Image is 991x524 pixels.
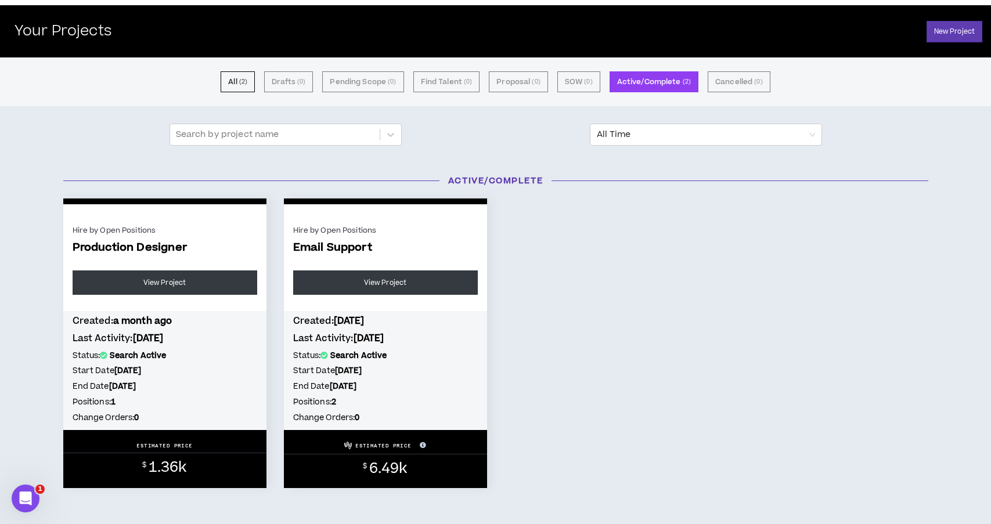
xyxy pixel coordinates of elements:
[293,315,478,327] h4: Created:
[73,396,257,409] h5: Positions:
[73,315,257,327] h4: Created:
[293,241,478,255] span: Email Support
[413,71,480,92] button: Find Talent (0)
[149,457,187,478] span: 1.36k
[73,380,257,393] h5: End Date
[355,412,359,424] b: 0
[597,124,815,145] span: All Time
[489,71,547,92] button: Proposal (0)
[557,71,600,92] button: SOW (0)
[73,411,257,424] h5: Change Orders:
[293,349,478,362] h5: Status:
[293,396,478,409] h5: Positions:
[293,270,478,295] a: View Project
[73,349,257,362] h5: Status:
[111,396,116,408] b: 1
[221,71,255,92] button: All (2)
[264,71,313,92] button: Drafts (0)
[584,77,592,87] small: ( 0 )
[464,77,472,87] small: ( 0 )
[330,381,357,392] b: [DATE]
[354,332,384,345] b: [DATE]
[330,350,387,362] b: Search Active
[114,365,142,377] b: [DATE]
[73,364,257,377] h5: Start Date
[110,350,167,362] b: Search Active
[293,380,478,393] h5: End Date
[142,460,146,470] sup: $
[109,381,136,392] b: [DATE]
[73,270,257,295] a: View Project
[331,396,336,408] b: 2
[369,458,408,479] span: 6.49k
[134,412,139,424] b: 0
[297,77,305,87] small: ( 0 )
[73,225,257,236] div: Hire by Open Positions
[239,77,247,87] small: ( 2 )
[35,485,45,494] span: 1
[293,332,478,345] h4: Last Activity:
[363,461,367,471] sup: $
[293,364,478,377] h5: Start Date
[293,225,478,236] div: Hire by Open Positions
[335,365,362,377] b: [DATE]
[73,241,257,255] span: Production Designer
[293,411,478,424] h5: Change Orders:
[754,77,762,87] small: ( 0 )
[927,21,982,42] a: New Project
[322,71,403,92] button: Pending Scope (0)
[344,442,352,449] img: Wripple
[113,315,172,327] b: a month ago
[73,332,257,345] h4: Last Activity:
[708,71,770,92] button: Cancelled (0)
[683,77,691,87] small: ( 2 )
[388,77,396,87] small: ( 0 )
[55,175,937,187] h3: Active/Complete
[355,442,412,449] p: ESTIMATED PRICE
[136,442,193,449] p: ESTIMATED PRICE
[12,485,39,512] iframe: Intercom live chat
[532,77,540,87] small: ( 0 )
[133,332,164,345] b: [DATE]
[610,71,698,92] button: Active/Complete (2)
[334,315,365,327] b: [DATE]
[15,23,111,40] h2: Your Projects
